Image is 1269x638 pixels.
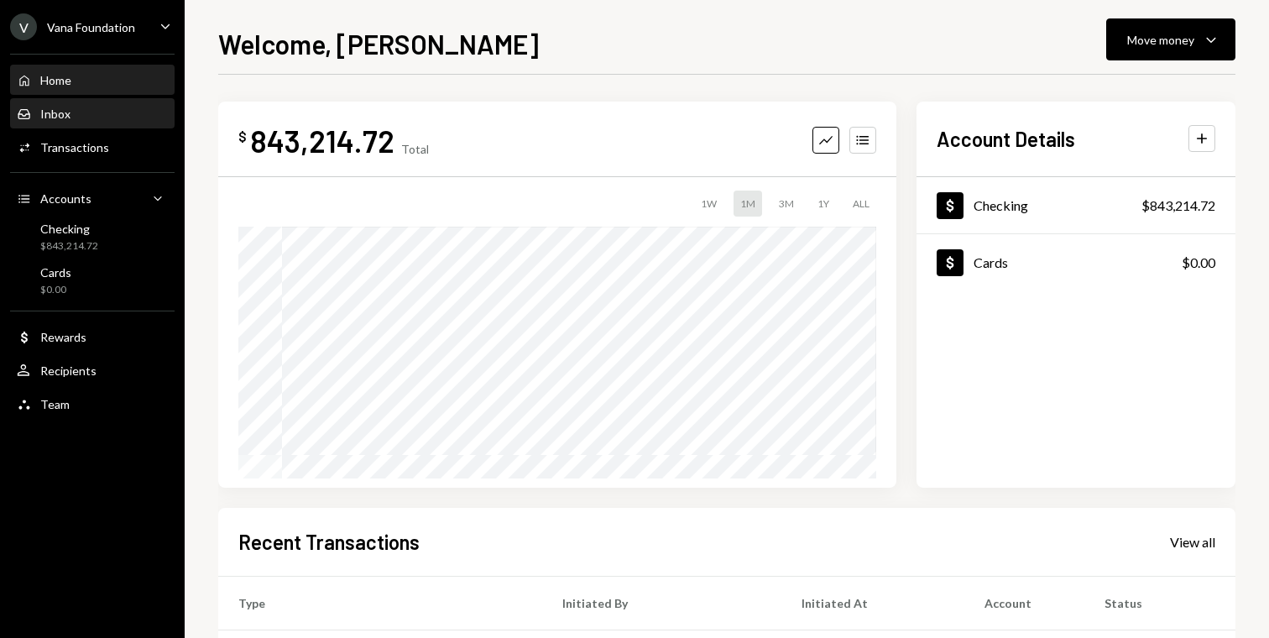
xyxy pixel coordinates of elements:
[238,528,420,556] h2: Recent Transactions
[40,363,97,378] div: Recipients
[47,20,135,34] div: Vana Foundation
[781,576,964,630] th: Initiated At
[772,191,801,217] div: 3M
[916,177,1235,233] a: Checking$843,214.72
[734,191,762,217] div: 1M
[542,576,781,630] th: Initiated By
[40,140,109,154] div: Transactions
[10,13,37,40] div: V
[1182,253,1215,273] div: $0.00
[1084,576,1235,630] th: Status
[974,197,1028,213] div: Checking
[40,330,86,344] div: Rewards
[401,142,429,156] div: Total
[40,265,71,280] div: Cards
[40,222,98,236] div: Checking
[1141,196,1215,216] div: $843,214.72
[40,239,98,254] div: $843,214.72
[10,183,175,213] a: Accounts
[40,397,70,411] div: Team
[40,107,70,121] div: Inbox
[10,355,175,385] a: Recipients
[1170,534,1215,551] div: View all
[916,234,1235,290] a: Cards$0.00
[40,191,91,206] div: Accounts
[964,576,1084,630] th: Account
[218,576,542,630] th: Type
[1127,31,1194,49] div: Move money
[218,27,539,60] h1: Welcome, [PERSON_NAME]
[10,322,175,352] a: Rewards
[238,128,247,145] div: $
[811,191,836,217] div: 1Y
[1106,18,1235,60] button: Move money
[10,217,175,257] a: Checking$843,214.72
[937,125,1075,153] h2: Account Details
[250,122,394,159] div: 843,214.72
[846,191,876,217] div: ALL
[10,98,175,128] a: Inbox
[10,389,175,419] a: Team
[1170,532,1215,551] a: View all
[974,254,1008,270] div: Cards
[10,260,175,301] a: Cards$0.00
[40,73,71,87] div: Home
[40,283,71,297] div: $0.00
[10,132,175,162] a: Transactions
[694,191,723,217] div: 1W
[10,65,175,95] a: Home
